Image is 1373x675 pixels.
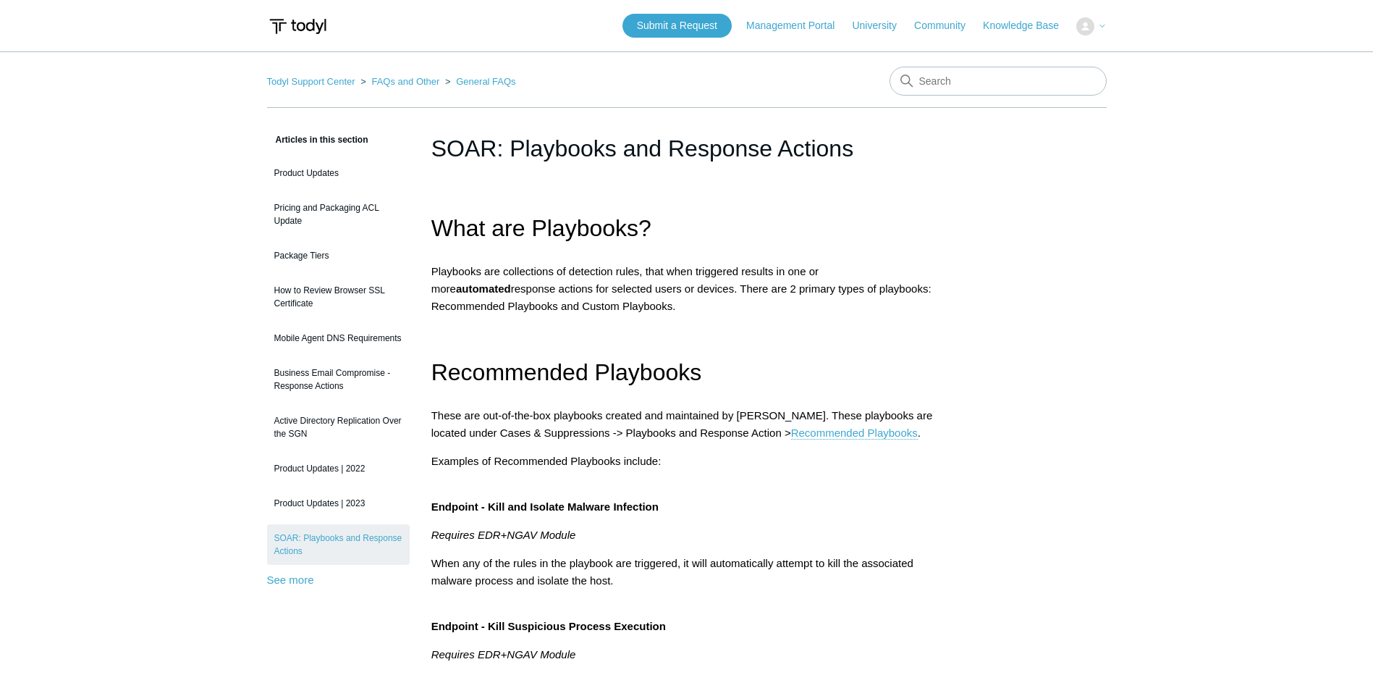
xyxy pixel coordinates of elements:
[267,574,314,586] a: See more
[267,13,329,40] img: Todyl Support Center Help Center home page
[358,76,442,87] li: FAQs and Other
[267,524,410,565] a: SOAR: Playbooks and Response Actions
[431,648,576,661] em: Requires EDR+NGAV Module
[431,359,702,385] span: Recommended Playbooks
[890,67,1107,96] input: Search
[746,18,849,33] a: Management Portal
[622,14,732,38] a: Submit a Request
[267,76,355,87] a: Todyl Support Center
[267,135,368,145] span: Articles in this section
[442,76,516,87] li: General FAQs
[791,427,918,440] a: Recommended Playbooks
[267,407,410,448] a: Active Directory Replication Over the SGN
[267,277,410,317] a: How to Review Browser SSL Certificate
[267,359,410,400] a: Business Email Compromise - Response Actions
[456,76,515,87] a: General FAQs
[456,282,511,295] strong: automated
[431,265,931,312] span: Playbooks are collections of detection rules, that when triggered results in one or more response...
[852,18,911,33] a: University
[431,620,666,632] span: Endpoint - Kill Suspicious Process Execution
[267,490,410,517] a: Product Updates | 2023
[267,242,410,269] a: Package Tiers
[431,215,651,241] span: What are Playbooks?
[983,18,1073,33] a: Knowledge Base
[431,529,576,541] em: Requires EDR+NGAV Module
[914,18,980,33] a: Community
[431,409,933,439] span: These are out-of-the-box playbooks created and maintained by [PERSON_NAME]. These playbooks are l...
[431,455,662,467] span: Examples of Recommended Playbooks include:
[267,324,410,352] a: Mobile Agent DNS Requirements
[267,159,410,187] a: Product Updates
[371,76,439,87] a: FAQs and Other
[431,131,942,166] h1: SOAR: Playbooks and Response Actions
[431,500,659,513] span: Endpoint - Kill and Isolate Malware Infection
[267,455,410,482] a: Product Updates | 2022
[267,194,410,235] a: Pricing and Packaging ACL Update
[267,76,358,87] li: Todyl Support Center
[431,557,913,587] span: When any of the rules in the playbook are triggered, it will automatically attempt to kill the as...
